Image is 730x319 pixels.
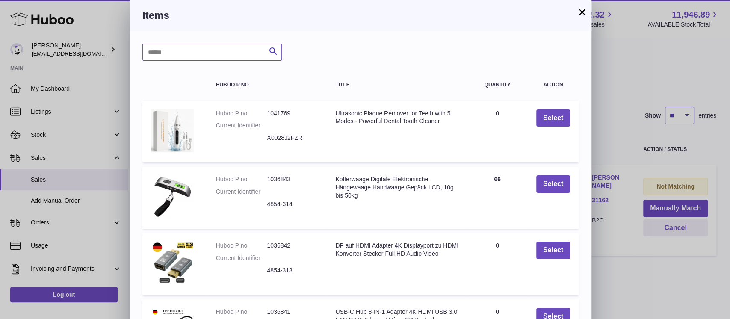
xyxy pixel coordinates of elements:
dd: 4854-313 [267,266,318,275]
dd: X0028J2FZR [267,134,318,142]
td: 0 [467,233,528,295]
button: Select [536,242,570,259]
dt: Current Identifier [216,254,267,262]
dt: Huboo P no [216,175,267,183]
th: Quantity [467,74,528,96]
div: Kofferwaage Digitale Elektronische Hängewaage Handwaage Gepäck LCD, 10g bis 50kg [335,175,458,200]
button: Select [536,175,570,193]
th: Title [327,74,467,96]
td: 66 [467,167,528,229]
img: Ultrasonic Plaque Remover for Teeth with 5 Modes - Powerful Dental Tooth Cleaner [151,109,194,152]
div: DP auf HDMI Adapter 4K Displayport zu HDMI Konverter Stecker Full HD Audio Video [335,242,458,258]
img: DP auf HDMI Adapter 4K Displayport zu HDMI Konverter Stecker Full HD Audio Video [151,242,194,284]
dt: Huboo P no [216,109,267,118]
button: × [577,7,587,17]
dt: Current Identifier [216,121,267,130]
th: Huboo P no [207,74,327,96]
dt: Current Identifier [216,188,267,196]
th: Action [528,74,579,96]
h3: Items [142,9,579,22]
dd: 1041769 [267,109,318,118]
dt: Huboo P no [216,308,267,316]
dd: 4854-314 [267,200,318,208]
td: 0 [467,101,528,163]
dt: Huboo P no [216,242,267,250]
dd: 1036841 [267,308,318,316]
button: Select [536,109,570,127]
img: Kofferwaage Digitale Elektronische Hängewaage Handwaage Gepäck LCD, 10g bis 50kg [151,175,194,218]
div: Ultrasonic Plaque Remover for Teeth with 5 Modes - Powerful Dental Tooth Cleaner [335,109,458,126]
dd: 1036842 [267,242,318,250]
dd: 1036843 [267,175,318,183]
